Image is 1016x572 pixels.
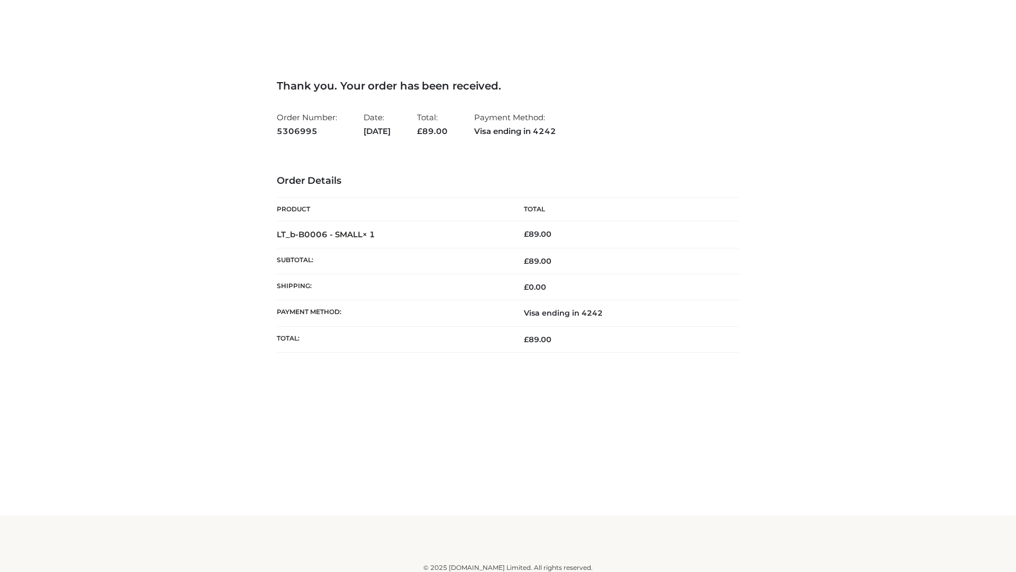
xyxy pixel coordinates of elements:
strong: [DATE] [364,124,391,138]
span: £ [524,229,529,239]
span: £ [524,335,529,344]
th: Shipping: [277,274,508,300]
th: Total: [277,326,508,352]
strong: 5306995 [277,124,337,138]
li: Order Number: [277,108,337,140]
span: 89.00 [524,335,551,344]
span: £ [524,282,529,292]
strong: × 1 [362,229,375,239]
strong: LT_b-B0006 - SMALL [277,229,375,239]
span: 89.00 [417,126,448,136]
span: £ [524,256,529,266]
li: Total: [417,108,448,140]
li: Date: [364,108,391,140]
li: Payment Method: [474,108,556,140]
th: Product [277,198,508,221]
th: Payment method: [277,300,508,326]
th: Total [508,198,739,221]
span: £ [417,126,422,136]
bdi: 0.00 [524,282,546,292]
th: Subtotal: [277,248,508,274]
bdi: 89.00 [524,229,551,239]
strong: Visa ending in 4242 [474,124,556,138]
h3: Thank you. Your order has been received. [277,79,739,92]
span: 89.00 [524,256,551,266]
h3: Order Details [277,175,739,187]
td: Visa ending in 4242 [508,300,739,326]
